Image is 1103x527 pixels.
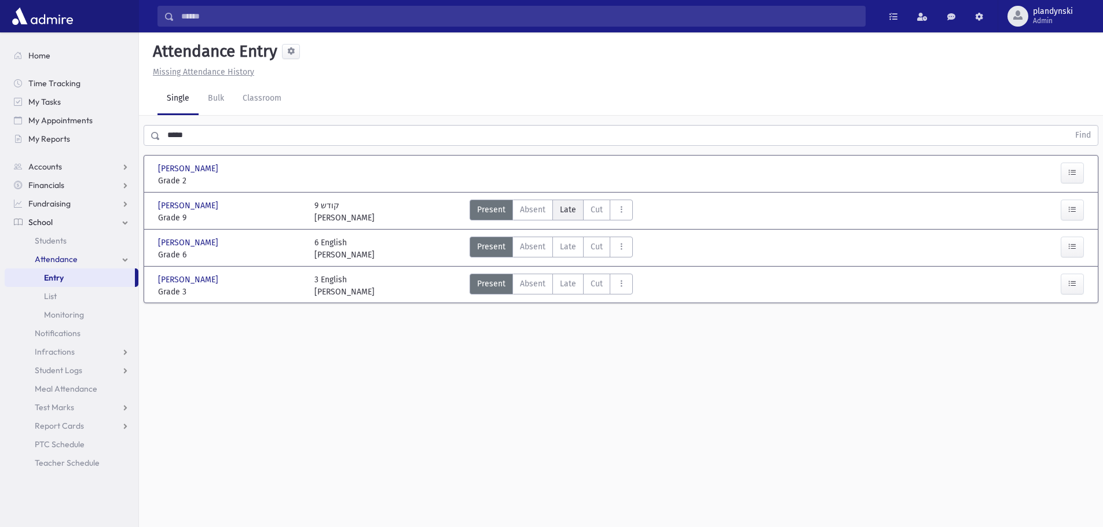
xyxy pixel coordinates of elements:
span: [PERSON_NAME] [158,163,221,175]
a: Entry [5,268,135,287]
span: Time Tracking [28,78,80,89]
span: Cut [591,204,603,216]
span: Student Logs [35,365,82,375]
span: My Appointments [28,115,93,126]
a: Classroom [233,83,291,115]
span: Financials [28,180,64,190]
span: Infractions [35,347,75,357]
span: Grade 2 [158,175,303,187]
span: Accounts [28,161,62,172]
span: Meal Attendance [35,384,97,394]
a: PTC Schedule [5,435,138,454]
a: Students [5,231,138,250]
span: Cut [591,241,603,253]
a: Accounts [5,157,138,176]
a: Bulk [199,83,233,115]
div: AttTypes [470,237,633,261]
input: Search [174,6,865,27]
span: Late [560,204,576,216]
span: Absent [520,204,545,216]
a: Fundraising [5,194,138,213]
span: Grade 9 [158,212,303,224]
span: Absent [520,241,545,253]
a: Monitoring [5,305,138,324]
div: AttTypes [470,274,633,298]
a: Student Logs [5,361,138,379]
a: Meal Attendance [5,379,138,398]
a: Missing Attendance History [148,67,254,77]
a: Time Tracking [5,74,138,93]
span: Admin [1033,16,1073,25]
span: Grade 3 [158,286,303,298]
span: My Tasks [28,97,61,107]
a: Attendance [5,250,138,268]
a: Test Marks [5,398,138,417]
a: School [5,213,138,231]
span: School [28,217,53,227]
span: Monitoring [44,309,84,320]
span: Cut [591,278,603,290]
div: 9 קודש [PERSON_NAME] [314,200,375,224]
span: Present [477,204,505,216]
span: Report Cards [35,421,84,431]
div: AttTypes [470,200,633,224]
a: Notifications [5,324,138,342]
a: Financials [5,176,138,194]
a: Teacher Schedule [5,454,138,472]
span: Teacher Schedule [35,458,100,468]
u: Missing Attendance History [153,67,254,77]
span: [PERSON_NAME] [158,274,221,286]
span: PTC Schedule [35,439,85,449]
span: My Reports [28,134,70,144]
span: Grade 6 [158,249,303,261]
a: Home [5,46,138,65]
span: Entry [44,272,64,283]
span: Present [477,278,505,290]
span: [PERSON_NAME] [158,237,221,249]
h5: Attendance Entry [148,42,277,61]
span: Notifications [35,328,80,338]
div: 3 English [PERSON_NAME] [314,274,375,298]
img: AdmirePro [9,5,76,28]
a: Single [157,83,199,115]
a: Infractions [5,342,138,361]
span: Students [35,235,67,246]
span: Absent [520,278,545,290]
a: List [5,287,138,305]
span: Present [477,241,505,253]
span: Fundraising [28,198,71,209]
a: Report Cards [5,417,138,435]
span: List [44,291,57,301]
a: My Appointments [5,111,138,130]
span: Home [28,50,50,61]
span: [PERSON_NAME] [158,200,221,212]
button: Find [1068,126,1098,145]
span: Late [560,241,576,253]
a: My Reports [5,130,138,148]
a: My Tasks [5,93,138,111]
span: Late [560,278,576,290]
div: 6 English [PERSON_NAME] [314,237,375,261]
span: Test Marks [35,402,74,412]
span: plandynski [1033,7,1073,16]
span: Attendance [35,254,78,264]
